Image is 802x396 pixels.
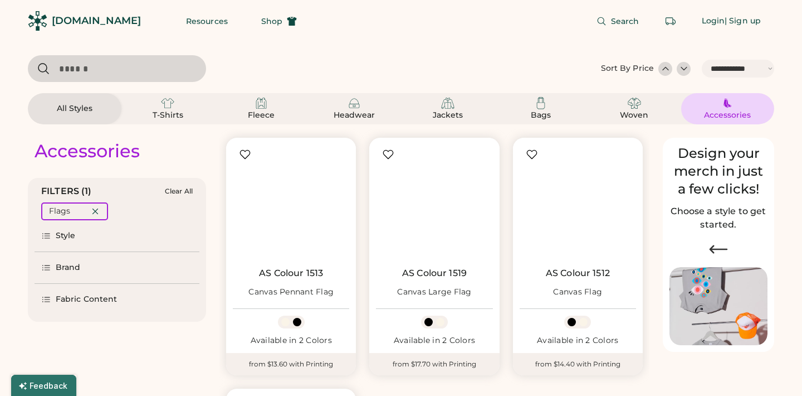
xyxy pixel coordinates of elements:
[56,294,117,305] div: Fabric Content
[329,110,379,121] div: Headwear
[56,230,76,242] div: Style
[669,267,767,346] img: Image of Lisa Congdon Eye Print on T-Shirt and Hat
[348,96,361,110] img: Headwear Icon
[611,17,639,25] span: Search
[702,16,725,27] div: Login
[41,185,92,198] div: FILTERS (1)
[261,17,282,25] span: Shop
[259,268,323,279] a: AS Colour 1513
[236,110,286,121] div: Fleece
[35,140,140,162] div: Accessories
[49,206,70,217] div: Flags
[233,335,349,346] div: Available in 2 Colors
[56,262,81,273] div: Brand
[402,268,467,279] a: AS Colour 1519
[609,110,659,121] div: Woven
[50,103,100,114] div: All Styles
[248,10,310,32] button: Shop
[513,353,643,375] div: from $14.40 with Printing
[721,96,734,110] img: Accessories Icon
[516,110,566,121] div: Bags
[143,110,193,121] div: T-Shirts
[520,335,636,346] div: Available in 2 Colors
[226,353,356,375] div: from $13.60 with Printing
[165,187,193,195] div: Clear All
[369,353,499,375] div: from $17.70 with Printing
[583,10,653,32] button: Search
[520,144,636,261] img: AS Colour 1512 Canvas Flag
[534,96,547,110] img: Bags Icon
[255,96,268,110] img: Fleece Icon
[702,110,752,121] div: Accessories
[553,287,602,298] div: Canvas Flag
[397,287,471,298] div: Canvas Large Flag
[52,14,141,28] div: [DOMAIN_NAME]
[28,11,47,31] img: Rendered Logo - Screens
[601,63,654,74] div: Sort By Price
[546,268,610,279] a: AS Colour 1512
[669,205,767,231] h2: Choose a style to get started.
[628,96,641,110] img: Woven Icon
[376,335,492,346] div: Available in 2 Colors
[423,110,473,121] div: Jackets
[233,144,349,261] img: AS Colour 1513 Canvas Pennant Flag
[659,10,682,32] button: Retrieve an order
[173,10,241,32] button: Resources
[441,96,454,110] img: Jackets Icon
[725,16,761,27] div: | Sign up
[376,144,492,261] img: AS Colour 1519 Canvas Large Flag
[248,287,334,298] div: Canvas Pennant Flag
[161,96,174,110] img: T-Shirts Icon
[669,144,767,198] div: Design your merch in just a few clicks!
